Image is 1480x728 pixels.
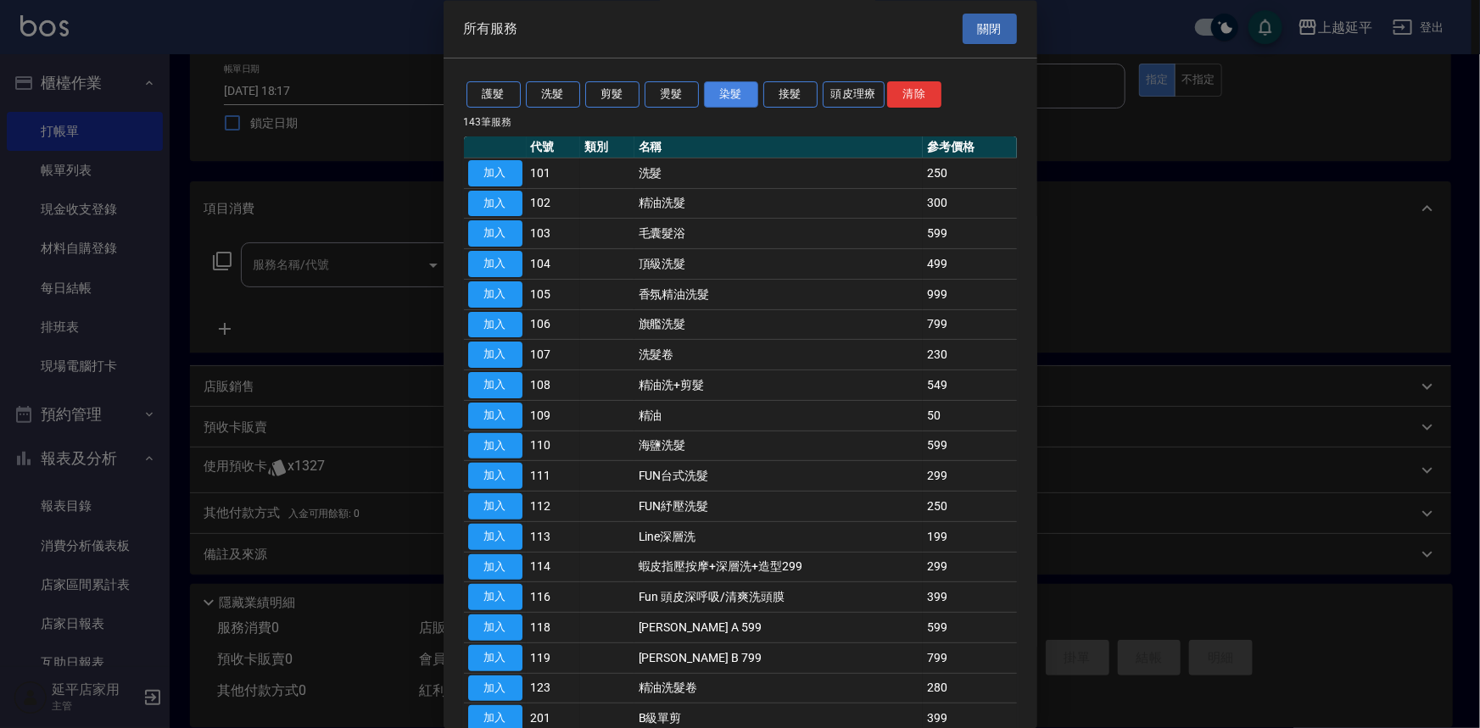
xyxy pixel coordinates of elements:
[468,342,522,369] button: 加入
[634,219,924,249] td: 毛囊髮浴
[468,524,522,550] button: 加入
[923,370,1016,401] td: 549
[634,431,924,462] td: 海鹽洗髮
[468,281,522,308] button: 加入
[634,582,924,613] td: Fun 頭皮深呼吸/清爽洗頭膜
[526,82,580,108] button: 洗髮
[468,645,522,671] button: 加入
[634,401,924,431] td: 精油
[634,643,924,674] td: [PERSON_NAME] B 799
[923,461,1016,492] td: 299
[527,553,581,583] td: 114
[634,492,924,522] td: FUN紓壓洗髮
[634,613,924,643] td: [PERSON_NAME] A 599
[527,674,581,704] td: 123
[464,20,518,37] span: 所有服務
[527,431,581,462] td: 110
[468,252,522,278] button: 加入
[468,554,522,581] button: 加入
[527,136,581,158] th: 代號
[527,582,581,613] td: 116
[645,82,699,108] button: 燙髮
[923,492,1016,522] td: 250
[634,370,924,401] td: 精油洗+剪髮
[527,189,581,220] td: 102
[923,613,1016,643] td: 599
[527,340,581,370] td: 107
[634,249,924,280] td: 頂級洗髮
[527,280,581,310] td: 105
[923,401,1016,431] td: 50
[634,189,924,220] td: 精油洗髮
[527,461,581,492] td: 111
[527,613,581,643] td: 118
[527,219,581,249] td: 103
[923,310,1016,341] td: 799
[634,280,924,310] td: 香氛精油洗髮
[923,522,1016,553] td: 199
[634,461,924,492] td: FUN台式洗髮
[527,522,581,553] td: 113
[923,189,1016,220] td: 300
[466,82,521,108] button: 護髮
[464,114,1017,130] p: 143 筆服務
[468,615,522,642] button: 加入
[634,136,924,158] th: 名稱
[887,82,941,108] button: 清除
[527,643,581,674] td: 119
[468,494,522,520] button: 加入
[527,158,581,189] td: 101
[527,401,581,431] td: 109
[963,14,1017,45] button: 關閉
[468,464,522,490] button: 加入
[923,219,1016,249] td: 599
[634,553,924,583] td: 蝦皮指壓按摩+深層洗+造型299
[468,403,522,429] button: 加入
[585,82,639,108] button: 剪髮
[634,340,924,370] td: 洗髮卷
[527,370,581,401] td: 108
[923,158,1016,189] td: 250
[923,136,1016,158] th: 參考價格
[468,433,522,459] button: 加入
[527,492,581,522] td: 112
[634,158,924,189] td: 洗髮
[468,585,522,611] button: 加入
[634,522,924,553] td: Line深層洗
[763,82,818,108] button: 接髮
[923,340,1016,370] td: 230
[634,674,924,704] td: 精油洗髮卷
[923,582,1016,613] td: 399
[923,249,1016,280] td: 499
[468,675,522,702] button: 加入
[468,373,522,399] button: 加入
[634,310,924,341] td: 旗艦洗髮
[468,191,522,217] button: 加入
[468,160,522,186] button: 加入
[468,312,522,338] button: 加入
[468,221,522,247] button: 加入
[923,643,1016,674] td: 799
[580,136,634,158] th: 類別
[923,674,1016,704] td: 280
[923,280,1016,310] td: 999
[527,310,581,341] td: 106
[923,553,1016,583] td: 299
[923,431,1016,462] td: 599
[704,82,758,108] button: 染髮
[527,249,581,280] td: 104
[823,82,885,108] button: 頭皮理療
